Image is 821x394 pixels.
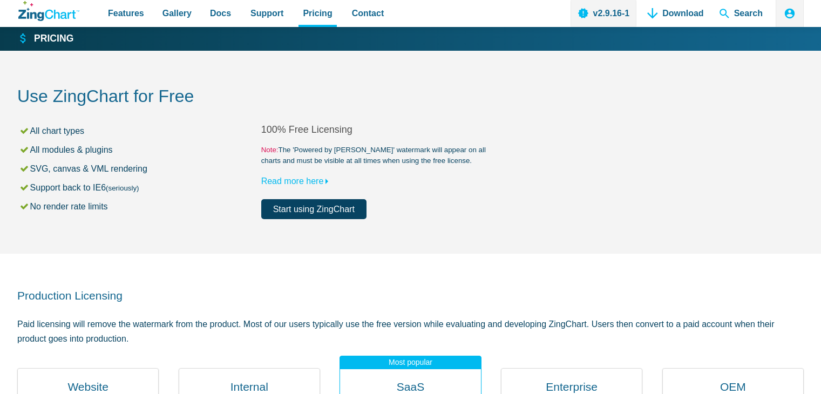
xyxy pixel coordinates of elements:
h2: Production Licensing [17,288,804,303]
small: The 'Powered by [PERSON_NAME]' watermark will appear on all charts and must be visible at all tim... [261,145,505,166]
li: No render rate limits [19,199,261,214]
span: Features [108,6,144,21]
span: Docs [210,6,231,21]
span: Support [250,6,283,21]
span: Contact [352,6,384,21]
h2: 100% Free Licensing [261,124,505,136]
li: All chart types [19,124,261,138]
span: Pricing [303,6,332,21]
a: Pricing [18,32,73,45]
p: Paid licensing will remove the watermark from the product. Most of our users typically use the fr... [17,317,804,346]
small: (seriously) [106,184,139,192]
li: Support back to IE6 [19,180,261,195]
a: Start using ZingChart [261,199,367,219]
h2: Use ZingChart for Free [17,85,804,110]
span: Note: [261,146,279,154]
a: Read more here [261,176,334,186]
li: SVG, canvas & VML rendering [19,161,261,176]
strong: Pricing [34,34,73,44]
li: All modules & plugins [19,142,261,157]
a: ZingChart Logo. Click to return to the homepage [18,1,79,21]
span: Gallery [162,6,192,21]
